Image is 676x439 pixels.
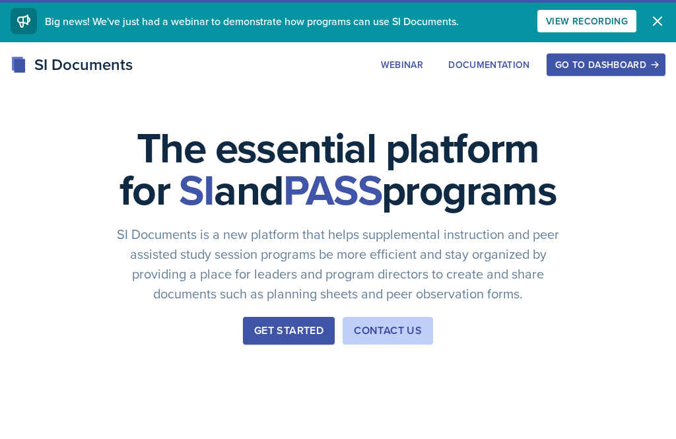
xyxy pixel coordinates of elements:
[372,53,432,76] button: Webinar
[343,317,433,345] button: Contact Us
[440,53,539,76] button: Documentation
[243,317,335,345] button: Get Started
[547,53,665,76] button: Go to Dashboard
[381,59,423,70] div: Webinar
[546,16,628,26] div: View Recording
[45,14,459,28] span: Big news! We've just had a webinar to demonstrate how programs can use SI Documents.
[448,59,530,70] div: Documentation
[11,53,133,77] div: SI Documents
[537,10,636,32] button: View Recording
[555,59,657,70] div: Go to Dashboard
[354,323,422,339] div: Contact Us
[254,323,323,339] div: Get Started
